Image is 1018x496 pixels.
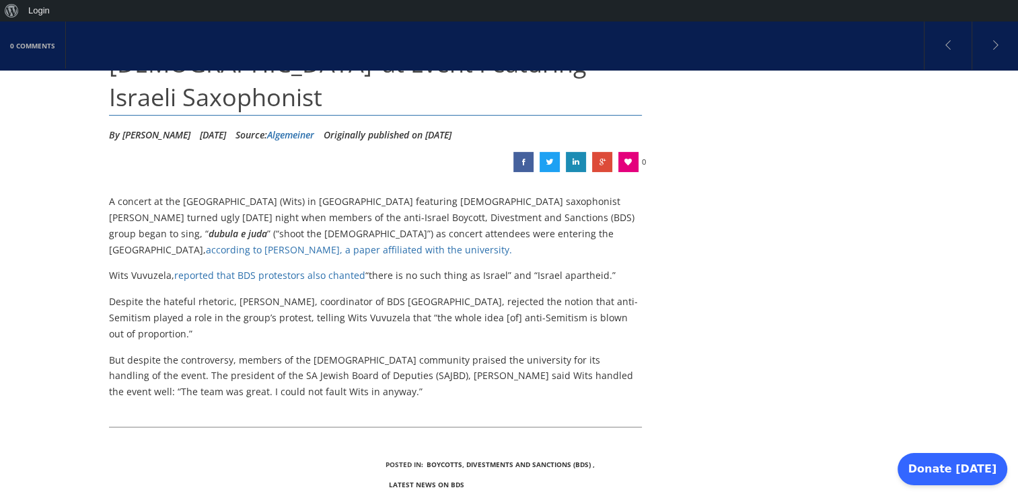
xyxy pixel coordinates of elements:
[109,267,643,284] p: Wits Vuvuzela, “there is no such thing as Israel” and “Israel apartheid.”
[206,243,512,256] a: according to [PERSON_NAME], a paper affiliated with the university.
[174,269,365,282] a: reported that BDS protestors also chanted
[592,152,612,172] a: South African BDSers Sing ‘Shoot the Jew’ at Event Featuring Israeli Saxophonist
[513,152,534,172] a: South African BDSers Sing ‘Shoot the Jew’ at Event Featuring Israeli Saxophonist
[386,454,423,474] li: Posted In:
[209,227,267,240] em: dubula e juda
[109,294,643,341] p: Despite the hateful rhetoric, [PERSON_NAME], coordinator of BDS [GEOGRAPHIC_DATA], rejected the n...
[566,152,586,172] a: South African BDSers Sing ‘Shoot the Jew’ at Event Featuring Israeli Saxophonist
[324,125,451,145] li: Originally published on [DATE]
[109,194,643,257] p: A concert at the [GEOGRAPHIC_DATA] (Wits) in [GEOGRAPHIC_DATA] featuring [DEMOGRAPHIC_DATA] saxop...
[109,125,190,145] li: By [PERSON_NAME]
[235,125,314,145] div: Source:
[200,125,226,145] li: [DATE]
[109,352,643,400] p: But despite the controversy, members of the [DEMOGRAPHIC_DATA] community praised the university f...
[267,128,314,141] a: Algemeiner
[427,460,591,469] a: Boycotts, Divestments and Sanctions (BDS)
[389,480,464,489] a: Latest News on BDS
[540,152,560,172] a: South African BDSers Sing ‘Shoot the Jew’ at Event Featuring Israeli Saxophonist
[642,152,646,172] span: 0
